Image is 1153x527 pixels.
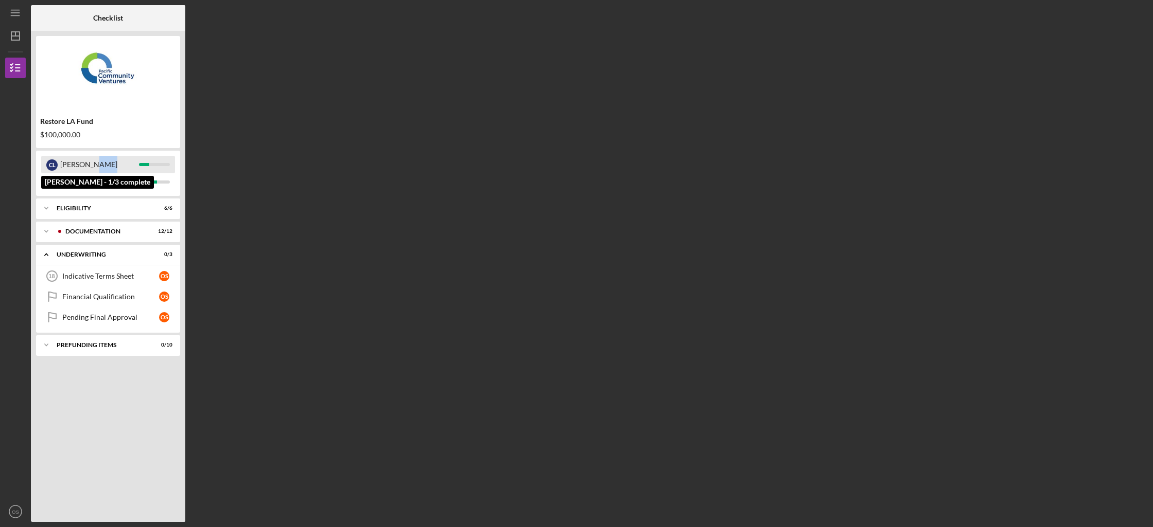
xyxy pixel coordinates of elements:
div: Prefunding Items [57,342,147,348]
div: O S [159,271,169,281]
button: OS [5,501,26,522]
tspan: 18 [48,273,55,279]
a: Financial QualificationOS [41,286,175,307]
div: Financial Qualification [62,293,159,301]
b: Checklist [93,14,123,22]
div: 0 / 10 [154,342,172,348]
text: OS [12,509,19,515]
div: $100,000.00 [40,131,176,139]
div: 12 / 12 [154,228,172,234]
div: 6 / 6 [154,205,172,211]
div: Eligibility [57,205,147,211]
div: 0 / 3 [154,251,172,258]
div: O S [46,177,58,188]
div: Indicative Terms Sheet [62,272,159,280]
div: Restore LA Fund [40,117,176,125]
div: Underwriting [57,251,147,258]
div: [PERSON_NAME] [60,156,139,173]
div: Documentation [65,228,147,234]
div: O S [159,292,169,302]
div: You [60,173,139,191]
img: Product logo [36,41,180,103]
a: 18Indicative Terms SheetOS [41,266,175,286]
div: Pending Final Approval [62,313,159,321]
div: C L [46,159,58,171]
a: Pending Final ApprovalOS [41,307,175,328]
div: O S [159,312,169,322]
